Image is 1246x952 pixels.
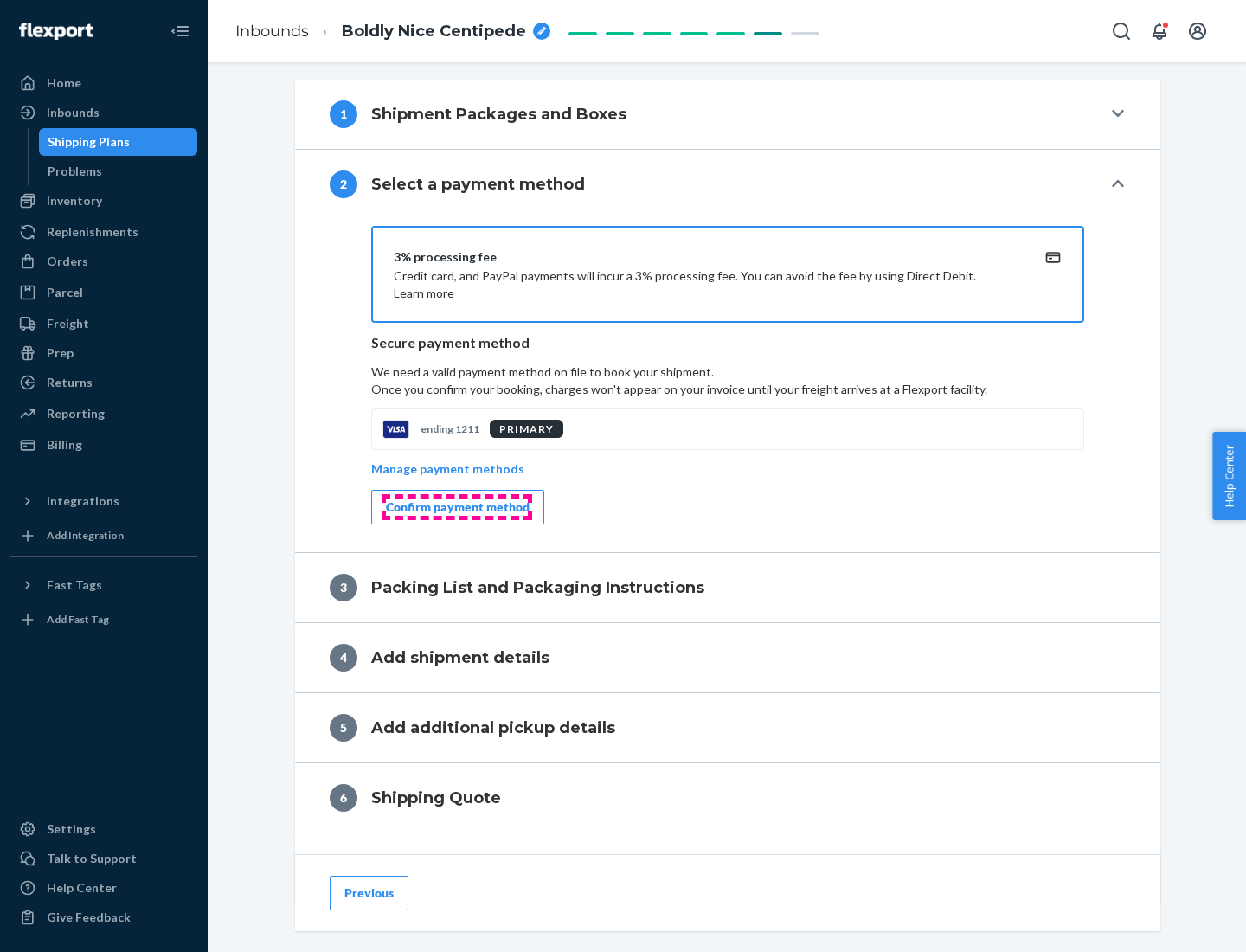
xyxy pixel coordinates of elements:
[47,284,83,301] div: Parcel
[330,644,357,672] div: 4
[10,369,197,396] a: Returns
[330,784,357,812] div: 6
[222,6,564,57] ol: breadcrumbs
[10,218,197,246] a: Replenishments
[47,492,119,510] div: Integrations
[47,223,138,241] div: Replenishments
[394,267,1020,302] p: Credit card, and PayPal payments will incur a 3% processing fee. You can avoid the fee by using D...
[371,103,626,125] h4: Shipment Packages and Boxes
[47,104,100,121] div: Inbounds
[371,460,524,478] p: Manage payment methods
[10,69,197,97] a: Home
[10,248,197,275] a: Orders
[47,879,117,897] div: Help Center
[1104,14,1139,48] button: Open Search Box
[371,717,615,739] h4: Add additional pickup details
[1212,432,1246,520] button: Help Center
[394,248,1020,266] div: 3% processing fee
[19,23,93,40] img: Flexport logo
[39,158,198,185] a: Problems
[47,74,81,92] div: Home
[10,522,197,550] a: Add Integration
[10,400,197,428] a: Reporting
[47,850,137,867] div: Talk to Support
[47,612,109,627] div: Add Fast Tag
[48,163,102,180] div: Problems
[10,845,197,872] a: Talk to Support
[47,405,105,422] div: Reporting
[295,833,1160,903] button: 7Review and Confirm Shipment
[10,606,197,634] a: Add Fast Tag
[10,487,197,515] button: Integrations
[47,528,124,543] div: Add Integration
[10,279,197,306] a: Parcel
[47,253,88,270] div: Orders
[47,820,96,838] div: Settings
[342,21,526,43] span: Boldly Nice Centipede
[371,490,544,524] button: Confirm payment method
[47,909,131,926] div: Give Feedback
[330,100,357,128] div: 1
[295,623,1160,692] button: 4Add shipment details
[330,170,357,198] div: 2
[10,874,197,902] a: Help Center
[371,576,704,599] h4: Packing List and Packaging Instructions
[371,646,549,669] h4: Add shipment details
[47,374,93,391] div: Returns
[10,99,197,126] a: Inbounds
[386,499,530,516] div: Confirm payment method
[235,22,309,41] a: Inbounds
[1142,14,1177,48] button: Open notifications
[47,192,102,209] div: Inventory
[47,344,74,362] div: Prep
[10,187,197,215] a: Inventory
[48,133,130,151] div: Shipping Plans
[39,128,198,156] a: Shipping Plans
[10,815,197,843] a: Settings
[394,285,454,302] button: Learn more
[10,431,197,459] a: Billing
[295,553,1160,622] button: 3Packing List and Packaging Instructions
[330,574,357,601] div: 3
[371,381,1084,398] p: Once you confirm your booking, charges won't appear on your invoice until your freight arrives at...
[371,363,1084,398] p: We need a valid payment method on file to book your shipment.
[10,904,197,931] button: Give Feedback
[371,787,501,809] h4: Shipping Quote
[47,436,82,453] div: Billing
[10,571,197,599] button: Fast Tags
[295,693,1160,762] button: 5Add additional pickup details
[1180,14,1215,48] button: Open account menu
[295,80,1160,149] button: 1Shipment Packages and Boxes
[330,876,408,910] button: Previous
[10,310,197,338] a: Freight
[371,173,585,196] h4: Select a payment method
[330,714,357,742] div: 5
[421,421,479,436] p: ending 1211
[10,339,197,367] a: Prep
[47,576,102,594] div: Fast Tags
[163,14,197,48] button: Close Navigation
[371,333,1084,353] p: Secure payment method
[295,150,1160,219] button: 2Select a payment method
[490,420,563,438] div: PRIMARY
[295,763,1160,833] button: 6Shipping Quote
[47,315,89,332] div: Freight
